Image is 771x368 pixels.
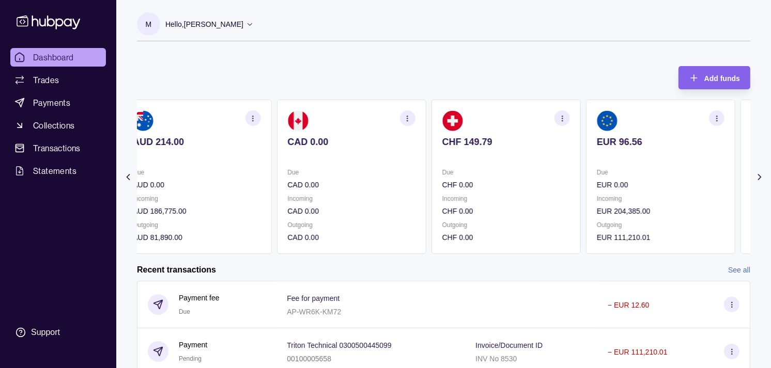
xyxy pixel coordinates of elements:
p: Invoice/Document ID [475,341,543,349]
a: Transactions [10,139,106,157]
a: See all [728,264,750,276]
p: Payment [179,339,207,350]
p: EUR 204,385.00 [597,205,724,217]
p: CHF 0.00 [442,232,570,243]
p: Due [597,167,724,178]
p: Hello, [PERSON_NAME] [165,19,243,30]
span: Statements [33,165,76,177]
p: AUD 81,890.00 [133,232,260,243]
img: ch [442,110,463,131]
p: CAD 0.00 [287,179,415,190]
p: Incoming [133,193,260,204]
a: Statements [10,162,106,180]
p: CAD 0.00 [287,136,415,148]
p: CHF 0.00 [442,205,570,217]
a: Dashboard [10,48,106,67]
p: Incoming [442,193,570,204]
p: Due [133,167,260,178]
img: eu [597,110,618,131]
p: Triton Technical 0300500445099 [287,341,391,349]
p: AUD 0.00 [133,179,260,190]
p: − EUR 12.60 [608,301,650,309]
a: Payments [10,93,106,112]
p: CAD 0.00 [287,205,415,217]
a: Support [10,322,106,343]
p: CAD 0.00 [287,232,415,243]
p: AP-WR6K-KM72 [287,308,341,316]
p: AUD 214.00 [133,136,260,148]
p: Outgoing [442,219,570,231]
p: EUR 111,210.01 [597,232,724,243]
p: Outgoing [287,219,415,231]
p: EUR 96.56 [597,136,724,148]
img: ca [287,110,308,131]
button: Add funds [679,66,750,89]
span: Pending [179,355,202,362]
img: au [133,110,153,131]
h2: Recent transactions [137,264,216,276]
p: − EUR 111,210.01 [608,348,668,356]
p: AUD 186,775.00 [133,205,260,217]
p: Payment fee [179,292,220,303]
p: Fee for payment [287,294,340,302]
p: INV No 8530 [475,355,517,363]
p: Due [442,167,570,178]
p: Outgoing [133,219,260,231]
a: Trades [10,71,106,89]
p: Due [287,167,415,178]
p: 00100005658 [287,355,331,363]
span: Dashboard [33,51,74,63]
p: CHF 0.00 [442,179,570,190]
p: M [146,19,152,30]
span: Due [179,308,190,315]
div: Support [31,327,60,338]
span: Transactions [33,142,81,154]
span: Collections [33,119,74,132]
p: Incoming [287,193,415,204]
p: EUR 0.00 [597,179,724,190]
span: Add funds [704,74,740,83]
p: CHF 149.79 [442,136,570,148]
span: Payments [33,97,70,109]
a: Collections [10,116,106,135]
span: Trades [33,74,59,86]
p: Incoming [597,193,724,204]
p: Outgoing [597,219,724,231]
